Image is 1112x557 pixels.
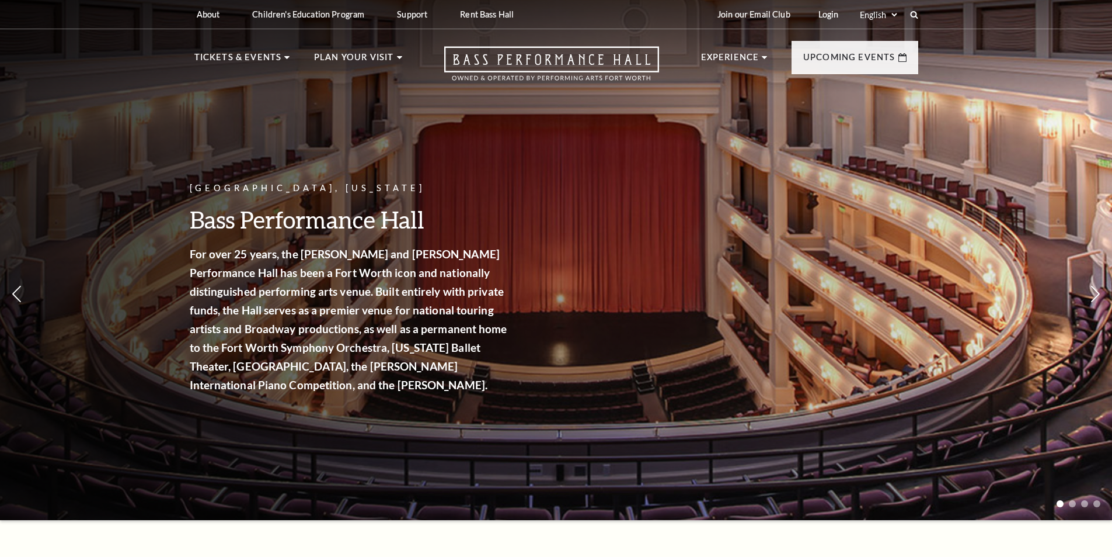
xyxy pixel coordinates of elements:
p: Upcoming Events [803,50,895,71]
p: Plan Your Visit [314,50,394,71]
p: [GEOGRAPHIC_DATA], [US_STATE] [190,181,511,196]
select: Select: [857,9,899,20]
h3: Bass Performance Hall [190,205,511,234]
p: About [197,9,220,19]
p: Tickets & Events [194,50,282,71]
p: Children's Education Program [252,9,364,19]
strong: For over 25 years, the [PERSON_NAME] and [PERSON_NAME] Performance Hall has been a Fort Worth ico... [190,247,507,392]
p: Rent Bass Hall [460,9,514,19]
p: Experience [701,50,759,71]
p: Support [397,9,427,19]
